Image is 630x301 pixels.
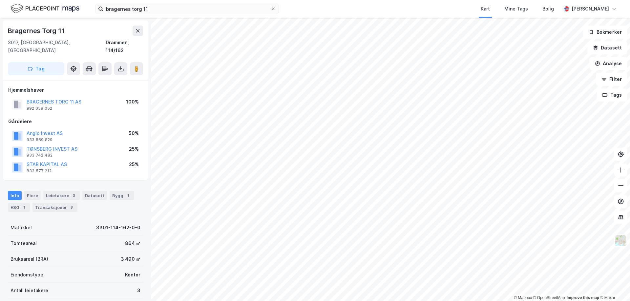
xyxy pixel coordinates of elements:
[8,26,66,36] div: Bragernes Torg 11
[8,118,143,125] div: Gårdeiere
[125,239,140,247] div: 864 ㎡
[504,5,528,13] div: Mine Tags
[27,153,52,158] div: 933 742 482
[10,255,48,263] div: Bruksareal (BRA)
[137,287,140,294] div: 3
[597,88,627,102] button: Tags
[110,191,134,200] div: Bygg
[8,62,64,75] button: Tag
[572,5,609,13] div: [PERSON_NAME]
[126,98,139,106] div: 100%
[106,39,143,54] div: Drammen, 114/162
[615,235,627,247] img: Z
[596,73,627,86] button: Filter
[32,203,77,212] div: Transaksjoner
[27,106,52,111] div: 992 059 052
[10,224,32,232] div: Matrikkel
[43,191,80,200] div: Leietakere
[567,295,599,300] a: Improve this map
[533,295,565,300] a: OpenStreetMap
[10,271,43,279] div: Eiendomstype
[481,5,490,13] div: Kart
[10,239,37,247] div: Tomteareal
[125,271,140,279] div: Kontor
[8,203,30,212] div: ESG
[129,145,139,153] div: 25%
[597,270,630,301] iframe: Chat Widget
[8,86,143,94] div: Hjemmelshaver
[583,26,627,39] button: Bokmerker
[597,270,630,301] div: Kontrollprogram for chat
[82,191,107,200] div: Datasett
[103,4,271,14] input: Søk på adresse, matrikkel, gårdeiere, leietakere eller personer
[21,204,27,211] div: 1
[8,191,22,200] div: Info
[121,255,140,263] div: 3 490 ㎡
[71,192,77,199] div: 3
[96,224,140,232] div: 3301-114-162-0-0
[129,160,139,168] div: 25%
[10,3,79,14] img: logo.f888ab2527a4732fd821a326f86c7f29.svg
[24,191,41,200] div: Eiere
[68,204,75,211] div: 8
[514,295,532,300] a: Mapbox
[589,57,627,70] button: Analyse
[125,192,131,199] div: 1
[129,129,139,137] div: 50%
[8,39,106,54] div: 3017, [GEOGRAPHIC_DATA], [GEOGRAPHIC_DATA]
[10,287,48,294] div: Antall leietakere
[587,41,627,54] button: Datasett
[542,5,554,13] div: Bolig
[27,137,52,142] div: 933 569 829
[27,168,52,174] div: 833 577 212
